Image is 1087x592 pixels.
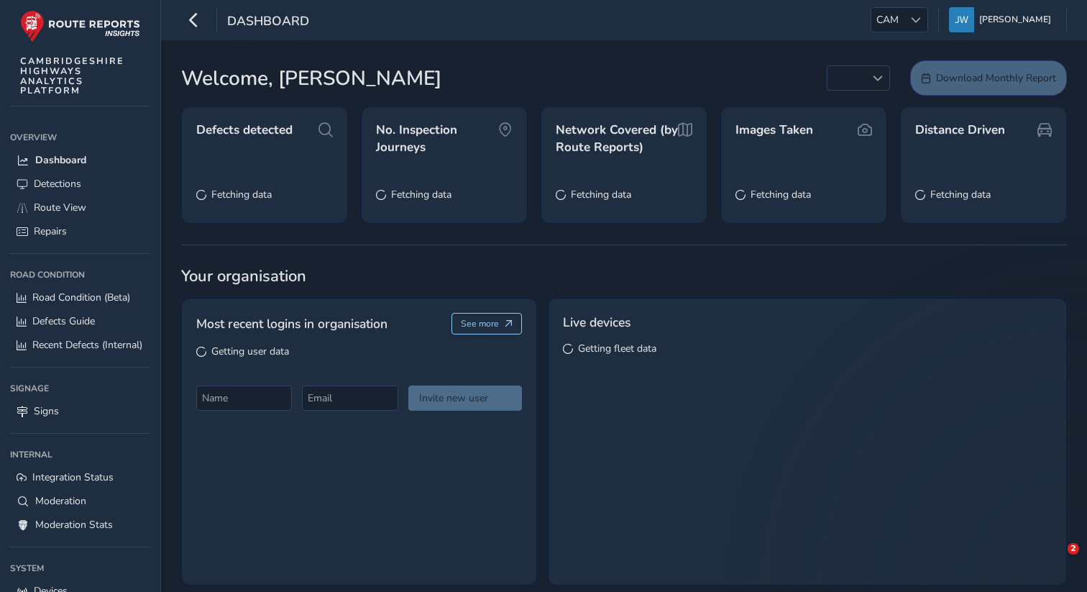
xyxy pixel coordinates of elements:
div: Overview [10,127,150,148]
span: Road Condition (Beta) [32,291,130,304]
input: Name [196,386,292,411]
a: Moderation Stats [10,513,150,537]
span: Welcome, [PERSON_NAME] [181,63,441,94]
input: Email [302,386,398,411]
span: Route View [34,201,86,214]
img: diamond-layout [949,7,974,32]
span: [PERSON_NAME] [979,7,1051,32]
span: Defects detected [196,122,293,139]
a: Detections [10,172,150,196]
button: See more [451,313,523,334]
span: No. Inspection Journeys [376,122,498,155]
a: Signs [10,399,150,423]
a: Repairs [10,219,150,243]
span: Fetching data [391,188,451,201]
span: Network Covered (by Route Reports) [556,122,678,155]
span: Live devices [563,313,630,332]
span: Defects Guide [32,314,95,328]
div: Internal [10,444,150,465]
a: Moderation [10,489,150,513]
span: Getting fleet data [578,342,656,355]
div: Road Condition [10,264,150,286]
span: Moderation Stats [35,518,113,532]
span: Dashboard [227,12,309,32]
iframe: Intercom live chat [1038,543,1073,578]
span: Recent Defects (Internal) [32,338,142,352]
span: CAM [871,8,904,32]
span: Getting user data [211,345,289,358]
img: rr logo [20,10,140,42]
span: Distance Driven [915,122,1005,139]
a: Defects Guide [10,309,150,333]
span: Fetching data [211,188,272,201]
a: Dashboard [10,148,150,172]
span: Detections [34,177,81,191]
span: CAMBRIDGESHIRE HIGHWAYS ANALYTICS PLATFORM [20,56,124,96]
span: Your organisation [181,265,1067,287]
a: Integration Status [10,465,150,489]
span: 2 [1068,543,1079,555]
a: Recent Defects (Internal) [10,333,150,357]
span: Integration Status [32,470,114,484]
span: Fetching data [751,188,811,201]
div: Signage [10,378,150,399]
span: Fetching data [571,188,631,201]
span: Fetching data [930,188,991,201]
div: System [10,557,150,579]
a: Road Condition (Beta) [10,286,150,309]
span: Moderation [35,494,86,508]
span: See more [461,318,499,329]
span: Images Taken [735,122,813,139]
span: Repairs [34,224,67,238]
a: Route View [10,196,150,219]
button: [PERSON_NAME] [949,7,1056,32]
span: Dashboard [35,153,86,167]
span: Signs [34,404,59,418]
span: Most recent logins in organisation [196,314,387,333]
